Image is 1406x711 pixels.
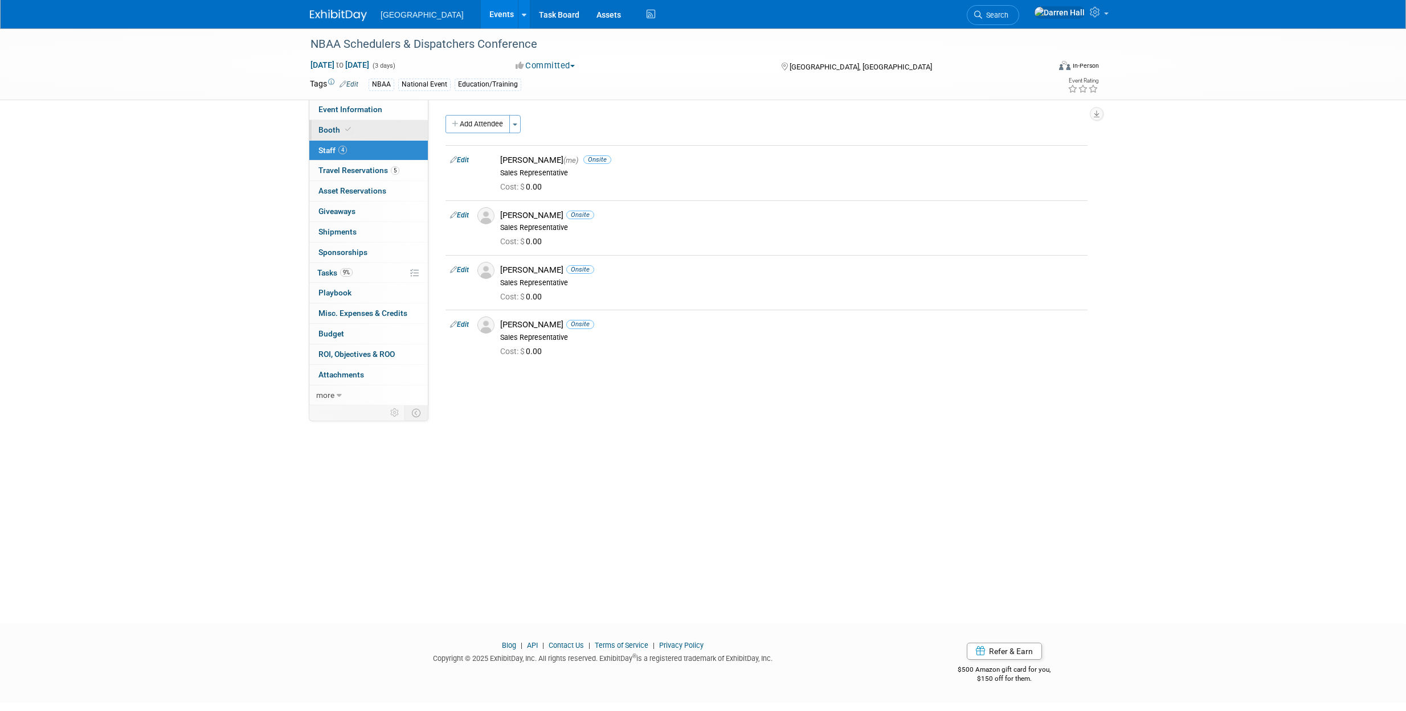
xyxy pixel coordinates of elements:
span: Cost: $ [500,182,526,191]
img: Associate-Profile-5.png [477,207,494,224]
a: Shipments [309,222,428,242]
span: to [334,60,345,69]
a: Misc. Expenses & Credits [309,303,428,323]
span: Staff [318,146,347,155]
div: NBAA Schedulers & Dispatchers Conference [306,34,1032,55]
span: Cost: $ [500,292,526,301]
sup: ® [632,653,636,659]
div: $500 Amazon gift card for you, [913,657,1097,684]
div: [PERSON_NAME] [500,319,1083,330]
span: | [539,641,547,650]
div: National Event [398,79,451,91]
div: Sales Representative [500,223,1083,232]
div: In-Person [1072,61,1099,70]
span: Giveaways [318,207,355,216]
span: (3 days) [371,62,395,69]
span: | [586,641,593,650]
a: Search [967,5,1019,25]
span: Onsite [566,211,594,219]
span: Onsite [566,320,594,328]
span: more [316,391,334,400]
span: [DATE] [DATE] [310,60,370,70]
span: Event Information [318,105,382,114]
span: 9% [340,268,353,277]
a: Giveaways [309,202,428,221]
span: Sponsorships [318,248,367,257]
span: Search [982,11,1008,19]
div: Education/Training [455,79,521,91]
a: more [309,385,428,405]
a: Sponsorships [309,243,428,262]
img: Format-Inperson.png [1059,61,1070,70]
a: Playbook [309,283,428,303]
span: Cost: $ [500,237,526,246]
span: Booth [318,125,353,134]
span: Attachments [318,370,364,379]
a: Privacy Policy [659,641,704,650]
button: Committed [512,60,579,72]
span: 0.00 [500,347,546,356]
a: Edit [450,156,469,164]
div: [PERSON_NAME] [500,210,1083,221]
a: Budget [309,324,428,344]
i: Booth reservation complete [345,126,351,133]
div: Event Rating [1068,78,1098,84]
span: | [518,641,525,650]
a: Edit [450,211,469,219]
span: ROI, Objectives & ROO [318,350,395,359]
span: | [650,641,657,650]
span: 0.00 [500,182,546,191]
span: Onsite [566,265,594,274]
a: Staff4 [309,141,428,161]
span: [GEOGRAPHIC_DATA] [381,10,464,19]
img: Darren Hall [1034,6,1085,19]
a: Edit [450,266,469,274]
span: Playbook [318,288,351,297]
div: Sales Representative [500,333,1083,342]
img: Associate-Profile-5.png [477,317,494,334]
div: $150 off for them. [913,674,1097,684]
span: (me) [563,156,578,165]
a: Contact Us [549,641,584,650]
div: Event Format [982,59,1099,76]
span: Asset Reservations [318,186,386,195]
div: Sales Representative [500,278,1083,287]
div: NBAA [369,79,394,91]
span: [GEOGRAPHIC_DATA], [GEOGRAPHIC_DATA] [790,63,932,71]
a: ROI, Objectives & ROO [309,344,428,364]
td: Toggle Event Tabs [405,405,428,420]
button: Add Attendee [445,115,510,133]
span: Budget [318,329,344,338]
a: Event Information [309,100,428,120]
span: Onsite [583,155,611,164]
a: Terms of Service [595,641,648,650]
a: Edit [340,80,358,88]
a: Blog [502,641,516,650]
div: Sales Representative [500,168,1083,178]
span: Shipments [318,227,357,236]
img: ExhibitDay [310,10,367,21]
span: Cost: $ [500,347,526,356]
a: Booth [309,120,428,140]
span: Tasks [317,268,353,277]
a: Tasks9% [309,263,428,283]
div: [PERSON_NAME] [500,265,1083,276]
a: Attachments [309,365,428,385]
a: Edit [450,320,469,328]
div: [PERSON_NAME] [500,155,1083,166]
a: API [527,641,538,650]
img: Associate-Profile-5.png [477,262,494,279]
span: Misc. Expenses & Credits [318,309,407,318]
span: Travel Reservations [318,166,399,175]
span: 5 [391,166,399,175]
span: 0.00 [500,237,546,246]
td: Tags [310,78,358,91]
span: 4 [338,146,347,154]
a: Asset Reservations [309,181,428,201]
td: Personalize Event Tab Strip [385,405,405,420]
a: Travel Reservations5 [309,161,428,180]
span: 0.00 [500,292,546,301]
div: Copyright © 2025 ExhibitDay, Inc. All rights reserved. ExhibitDay is a registered trademark of Ex... [310,651,896,664]
a: Refer & Earn [967,643,1042,660]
